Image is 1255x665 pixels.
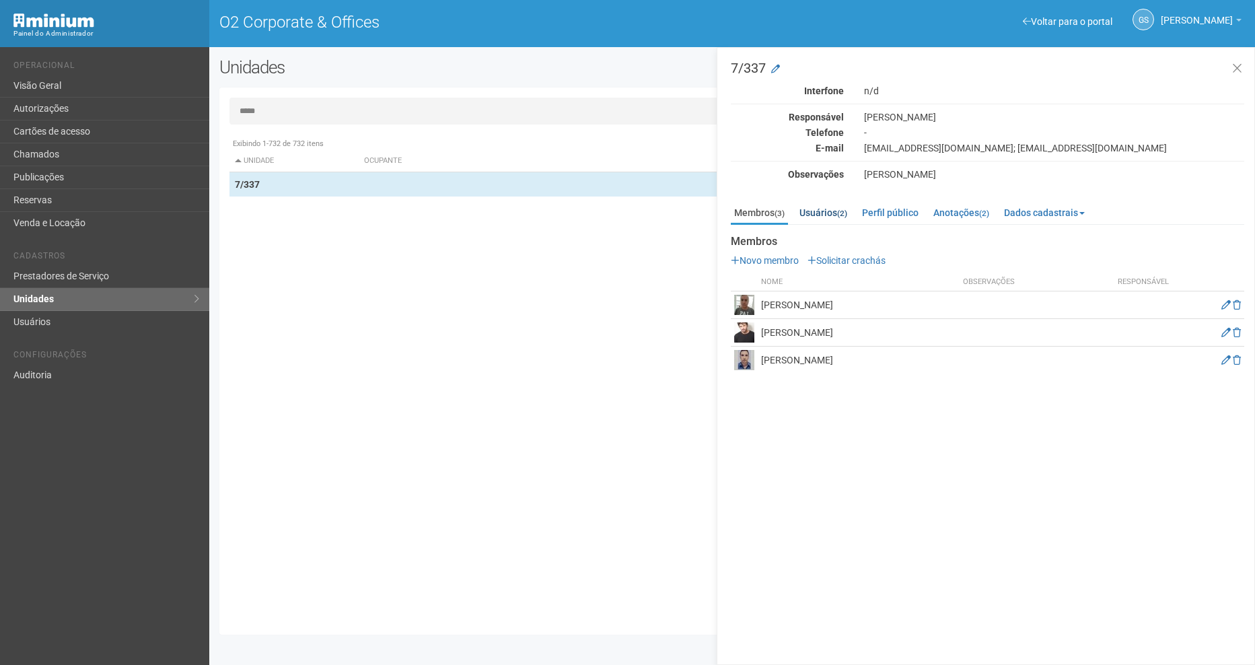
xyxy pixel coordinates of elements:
div: Telefone [721,127,854,139]
a: Solicitar crachás [808,255,886,266]
div: Observações [721,168,854,180]
a: Anotações(2) [930,203,993,223]
a: Modificar a unidade [771,63,780,76]
a: Excluir membro [1233,355,1241,365]
li: Operacional [13,61,199,75]
th: Responsável [1110,273,1177,291]
a: Editar membro [1221,327,1231,338]
li: Cadastros [13,251,199,265]
small: (2) [979,209,989,218]
a: GS [1133,9,1154,30]
a: Excluir membro [1233,300,1241,310]
div: E-mail [721,142,854,154]
a: Dados cadastrais [1001,203,1088,223]
img: user.png [734,350,754,370]
th: Unidade: activate to sort column descending [229,150,359,172]
h2: Unidades [219,57,635,77]
a: Membros(3) [731,203,788,225]
img: user.png [734,295,754,315]
div: [PERSON_NAME] [854,111,1254,123]
div: [EMAIL_ADDRESS][DOMAIN_NAME]; [EMAIL_ADDRESS][DOMAIN_NAME] [854,142,1254,154]
div: [PERSON_NAME] [854,168,1254,180]
a: [PERSON_NAME] [1161,17,1242,28]
div: Exibindo 1-732 de 732 itens [229,138,1235,150]
th: Ocupante: activate to sort column ascending [359,150,802,172]
span: Gabriela Souza [1161,2,1233,26]
h3: 7/337 [731,61,1244,75]
img: user.png [734,322,754,343]
h1: O2 Corporate & Offices [219,13,722,31]
a: Voltar para o portal [1023,16,1112,27]
strong: Membros [731,236,1244,248]
small: (3) [775,209,785,218]
a: Editar membro [1221,300,1231,310]
a: Perfil público [859,203,922,223]
td: [PERSON_NAME] [758,347,960,374]
div: Painel do Administrador [13,28,199,40]
div: Interfone [721,85,854,97]
td: [PERSON_NAME] [758,291,960,319]
a: Editar membro [1221,355,1231,365]
div: Responsável [721,111,854,123]
th: Observações [960,273,1110,291]
small: (2) [837,209,847,218]
div: n/d [854,85,1254,97]
a: Usuários(2) [796,203,851,223]
img: Minium [13,13,94,28]
li: Configurações [13,350,199,364]
div: - [854,127,1254,139]
a: Excluir membro [1233,327,1241,338]
strong: 7/337 [235,179,260,190]
td: [PERSON_NAME] [758,319,960,347]
th: Nome [758,273,960,291]
a: Novo membro [731,255,799,266]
